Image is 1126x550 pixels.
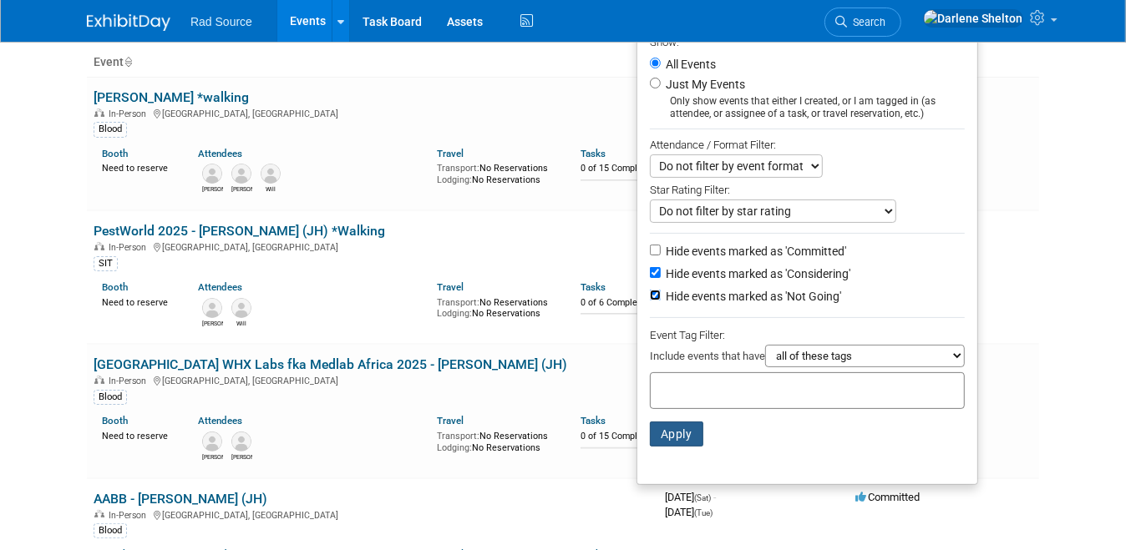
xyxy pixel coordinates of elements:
a: Tasks [581,281,606,293]
img: George Terry [202,431,222,452]
img: Nathan Kroeger [231,164,251,184]
label: Hide events marked as 'Committed' [662,243,846,260]
a: Booth [102,415,128,426]
img: ExhibitDay [87,14,170,31]
label: All Events [662,58,716,70]
a: Travel [437,415,464,426]
img: Kamil Baroud [231,431,251,452]
span: (Tue) [694,508,713,517]
div: [GEOGRAPHIC_DATA], [GEOGRAPHIC_DATA] [94,106,652,119]
img: In-Person Event [94,510,104,518]
a: [GEOGRAPHIC_DATA] WHX Labs fka Medlab Africa 2025 - [PERSON_NAME] (JH) [94,356,567,372]
a: Travel [437,281,464,293]
span: Committed [855,491,920,503]
span: In-Person [109,108,151,119]
span: Transport: [437,431,479,442]
span: [DATE] [665,491,716,503]
label: Hide events marked as 'Considering' [662,265,850,282]
div: SIT [94,256,118,271]
img: Darlene Shelton [923,9,1023,28]
div: Blood [94,122,127,137]
span: - [713,491,716,503]
div: Include events that have [650,345,965,372]
div: Need to reserve [102,294,173,309]
span: In-Person [109,510,151,521]
a: Booth [102,281,128,293]
span: In-Person [109,376,151,386]
a: Tasks [581,148,606,159]
a: PestWorld 2025 - [PERSON_NAME] (JH) *Walking [94,223,385,239]
div: George Terry [202,184,223,194]
img: In-Person Event [94,376,104,384]
div: 0 of 15 Complete [581,163,652,174]
a: Tasks [581,415,606,426]
a: Attendees [198,281,242,293]
div: Only show events that either I created, or I am tagged in (as attendee, or assignee of a task, or... [650,95,965,120]
span: In-Person [109,242,151,253]
a: Sort by Event Name [124,55,132,68]
a: Search [824,8,901,37]
img: Will Hartman [231,298,251,318]
a: Travel [437,148,464,159]
button: Apply [650,421,703,447]
img: In-Person Event [94,242,104,250]
div: [GEOGRAPHIC_DATA], [GEOGRAPHIC_DATA] [94,240,652,253]
div: Need to reserve [102,159,173,174]
a: [PERSON_NAME] *walking [94,89,249,105]
div: Blood [94,523,127,538]
span: Lodging: [437,174,472,185]
a: Attendees [198,415,242,426]
div: No Reservations No Reservations [437,294,555,320]
div: [GEOGRAPHIC_DATA], [GEOGRAPHIC_DATA] [94,507,652,521]
div: 0 of 6 Complete [581,297,652,309]
img: George Terry [202,298,222,318]
div: George Terry [202,318,223,328]
div: No Reservations No Reservations [437,159,555,185]
div: Need to reserve [102,427,173,442]
label: Just My Events [662,76,745,93]
label: Hide events marked as 'Not Going' [662,288,841,305]
div: George Terry [202,452,223,462]
a: Attendees [198,148,242,159]
span: [DATE] [665,506,713,518]
div: Kamil Baroud [231,452,252,462]
span: (Sat) [694,493,711,502]
span: Lodging: [437,442,472,453]
span: Lodging: [437,308,472,319]
a: Booth [102,148,128,159]
span: Transport: [437,163,479,174]
span: Search [847,16,885,28]
img: In-Person Event [94,108,104,117]
div: Event Tag Filter: [650,325,965,345]
a: AABB - [PERSON_NAME] (JH) [94,491,267,507]
span: Transport: [437,297,479,308]
div: Will Hartman [231,318,252,328]
div: 0 of 15 Complete [581,431,652,442]
div: Attendance / Format Filter: [650,135,965,154]
span: Rad Source [190,15,252,28]
img: Will Hartman [261,164,281,184]
div: [GEOGRAPHIC_DATA], [GEOGRAPHIC_DATA] [94,373,652,386]
div: Nathan Kroeger [231,184,252,194]
img: George Terry [202,164,222,184]
div: Blood [94,390,127,405]
div: Will Hartman [261,184,281,194]
div: No Reservations No Reservations [437,427,555,453]
div: Star Rating Filter: [650,178,965,199]
th: Event [87,48,658,77]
